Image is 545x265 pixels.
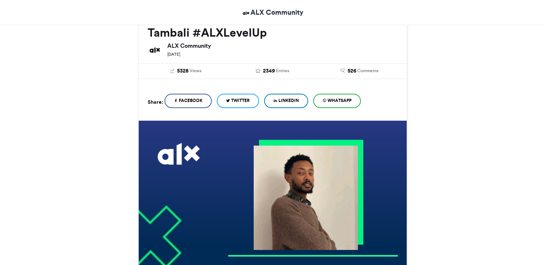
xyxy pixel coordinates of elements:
a: Twitter [217,94,259,108]
a: ALX Community [242,7,303,18]
h2: Tambali #ALXLevelUp [148,26,398,39]
span: WhatsApp [328,97,352,104]
a: 2349 Entries [234,67,311,75]
img: ALX Community [148,43,162,57]
a: 5328 Views [148,67,224,75]
span: 2349 [263,67,275,75]
span: Facebook [179,97,202,104]
a: 526 Comments [321,67,398,75]
a: WhatsApp [313,94,361,108]
span: 5328 [177,67,188,75]
small: [DATE] [167,52,180,57]
span: Twitter [231,97,250,104]
span: Views [190,68,201,74]
img: ALX Community [242,9,250,18]
span: LinkedIn [278,97,299,104]
span: 526 [348,67,356,75]
img: 1759758533.747-b2dcae4267c1926e4edbba7f5065fdc4d8f11412.png [253,145,358,250]
a: LinkedIn [264,94,308,108]
span: Comments [357,68,378,74]
h6: ALX Community [167,43,398,48]
h5: Share: [148,97,163,107]
a: Facebook [164,94,212,108]
span: Entries [276,68,289,74]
